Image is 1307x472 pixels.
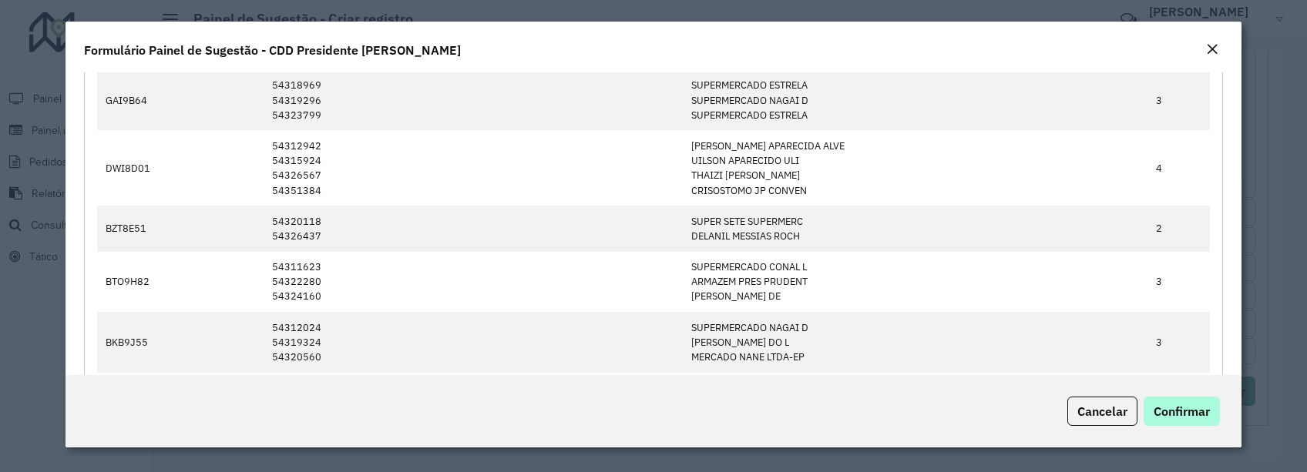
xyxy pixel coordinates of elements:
[684,206,1148,251] td: SUPER SETE SUPERMERC DELANIL MESSIAS ROCH
[684,252,1148,313] td: SUPERMERCADO CONAL L ARMAZEM PRES PRUDENT [PERSON_NAME] DE
[97,252,264,313] td: BTO9H82
[264,130,684,206] td: 54312942 54315924 54326567 54351384
[264,312,684,373] td: 54312024 54319324 54320560
[1148,130,1210,206] td: 4
[684,130,1148,206] td: [PERSON_NAME] APARECIDA ALVE UILSON APARECIDO ULI THAIZI [PERSON_NAME] CRISOSTOMO JP CONVEN
[97,130,264,206] td: DWI8D01
[1067,397,1137,426] button: Cancelar
[1154,403,1210,419] span: Confirmar
[264,206,684,251] td: 54320118 54326437
[264,252,684,313] td: 54311623 54322280 54324160
[1148,206,1210,251] td: 2
[97,206,264,251] td: BZT8E51
[1144,397,1220,426] button: Confirmar
[97,312,264,373] td: BKB9J55
[1077,403,1127,419] span: Cancelar
[684,312,1148,373] td: SUPERMERCADO NAGAI D [PERSON_NAME] DO L MERCADO NANE LTDA-EP
[84,41,461,59] h4: Formulário Painel de Sugestão - CDD Presidente [PERSON_NAME]
[1148,70,1210,130] td: 3
[1148,312,1210,373] td: 3
[1206,43,1218,55] em: Fechar
[1201,40,1223,60] button: Close
[1148,252,1210,313] td: 3
[684,70,1148,130] td: SUPERMERCADO ESTRELA SUPERMERCADO NAGAI D SUPERMERCADO ESTRELA
[264,70,684,130] td: 54318969 54319296 54323799
[97,70,264,130] td: GAI9B64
